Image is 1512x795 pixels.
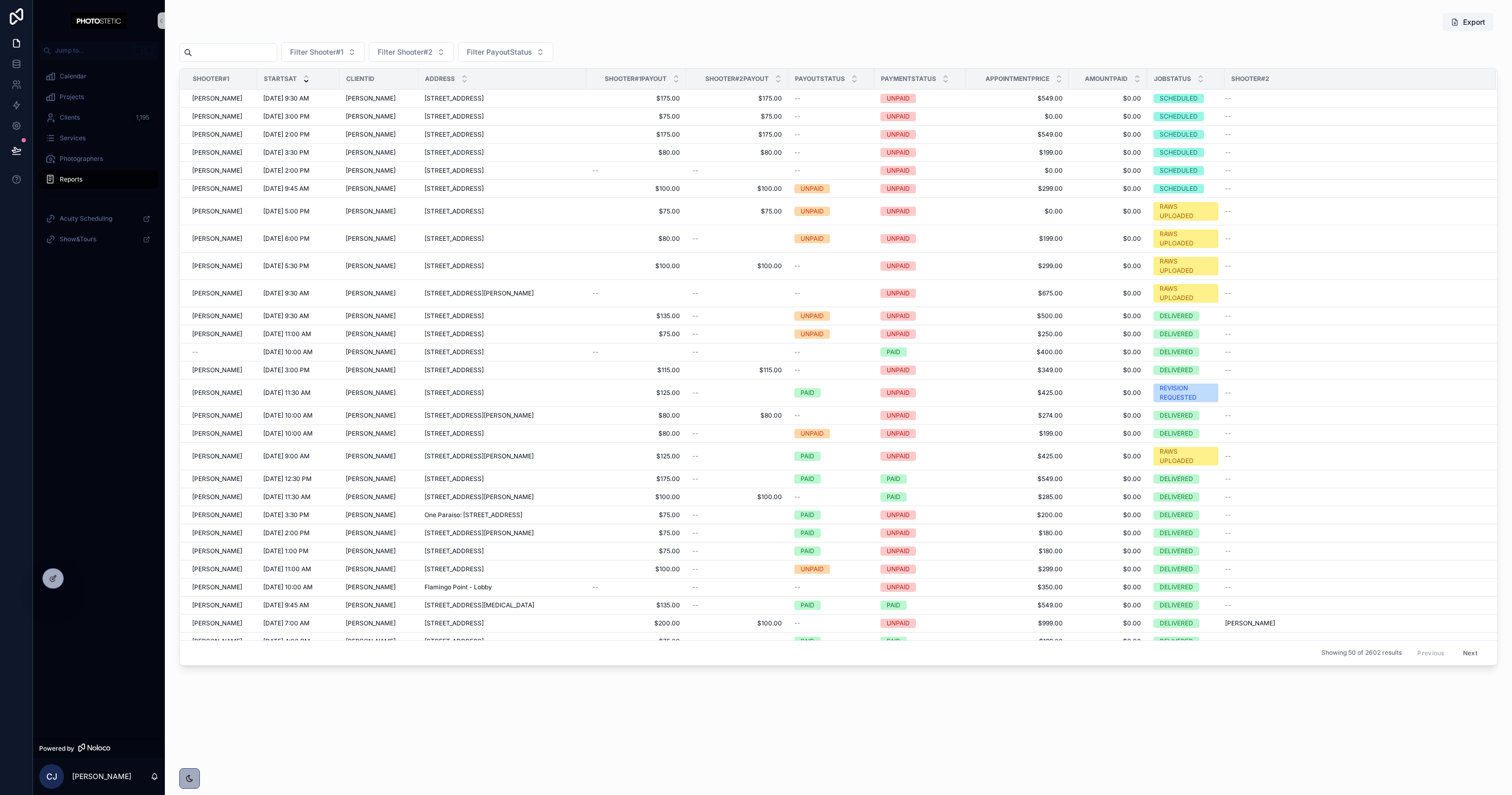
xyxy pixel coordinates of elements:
[692,185,782,193] a: $100.00
[801,234,824,243] div: UNPAID
[192,167,242,175] span: [PERSON_NAME]
[60,113,80,122] span: Clients
[887,166,910,175] div: UNPAID
[1153,166,1218,175] a: SCHEDULED
[424,130,580,139] a: [STREET_ADDRESS]
[1153,94,1218,103] a: SCHEDULED
[692,148,782,157] a: $80.00
[1160,257,1212,275] div: RAWS UPLOADED
[794,94,868,103] a: --
[467,47,532,57] span: Filter PayoutStatus
[263,207,333,216] a: [DATE] 5:00 PM
[424,167,580,175] a: [STREET_ADDRESS]
[424,185,580,193] a: [STREET_ADDRESS]
[346,235,412,243] a: [PERSON_NAME]
[39,41,159,60] button: Jump to...K
[39,88,159,106] a: Projects
[1160,202,1212,221] div: RAWS UPLOADED
[192,94,251,103] a: [PERSON_NAME]
[1225,207,1231,216] span: --
[346,167,412,175] a: [PERSON_NAME]
[424,207,580,216] a: [STREET_ADDRESS]
[972,207,1063,216] a: $0.00
[346,262,396,270] span: [PERSON_NAME]
[263,312,333,320] a: [DATE] 9:30 AM
[346,167,396,175] a: [PERSON_NAME]
[887,112,910,121] div: UNPAID
[592,130,680,139] a: $175.00
[1225,207,1484,216] a: --
[1153,202,1218,221] a: RAWS UPLOADED
[692,130,782,139] a: $175.00
[1225,289,1231,297] span: --
[801,311,824,321] div: UNPAID
[192,94,242,103] a: [PERSON_NAME]
[1225,262,1484,270] a: --
[192,148,251,157] a: [PERSON_NAME]
[60,175,82,184] span: Reports
[39,170,159,189] a: Reports
[692,289,699,297] span: --
[1225,235,1484,243] a: --
[424,148,484,157] span: [STREET_ADDRESS]
[880,130,960,139] a: UNPAID
[424,207,484,216] span: [STREET_ADDRESS]
[1153,229,1218,248] a: RAWS UPLOADED
[880,166,960,175] a: UNPAID
[794,148,868,157] a: --
[263,185,333,193] a: [DATE] 9:45 AM
[887,234,910,243] div: UNPAID
[887,261,910,271] div: UNPAID
[880,184,960,193] a: UNPAID
[1225,112,1231,121] span: --
[346,112,412,121] a: [PERSON_NAME]
[972,130,1063,139] a: $549.00
[263,235,310,243] span: [DATE] 6:00 PM
[1075,148,1141,157] a: $0.00
[192,148,242,157] a: [PERSON_NAME]
[1075,289,1141,297] span: $0.00
[263,207,310,216] span: [DATE] 5:00 PM
[1075,112,1141,121] a: $0.00
[1160,148,1198,157] div: SCHEDULED
[192,312,242,320] a: [PERSON_NAME]
[592,148,680,157] span: $80.00
[346,235,396,243] a: [PERSON_NAME]
[1225,185,1484,193] a: --
[424,148,580,157] a: [STREET_ADDRESS]
[692,289,782,297] a: --
[592,262,680,270] a: $100.00
[133,111,152,124] div: 1,195
[346,112,396,121] a: [PERSON_NAME]
[794,262,868,270] a: --
[60,235,96,243] span: Show&Tours
[887,148,910,157] div: UNPAID
[281,42,365,62] button: Select Button
[692,167,699,175] span: --
[1075,235,1141,243] span: $0.00
[1225,130,1231,139] span: --
[1160,130,1198,139] div: SCHEDULED
[1153,257,1218,275] a: RAWS UPLOADED
[972,235,1063,243] span: $199.00
[346,94,412,103] a: [PERSON_NAME]
[692,112,782,121] a: $75.00
[1225,167,1484,175] a: --
[592,185,680,193] span: $100.00
[1153,130,1218,139] a: SCHEDULED
[592,94,680,103] a: $175.00
[1225,148,1484,157] a: --
[263,112,310,121] span: [DATE] 3:00 PM
[1225,94,1231,103] span: --
[1225,94,1484,103] a: --
[346,148,396,157] a: [PERSON_NAME]
[145,46,154,55] span: K
[1160,284,1212,303] div: RAWS UPLOADED
[424,185,484,193] span: [STREET_ADDRESS]
[972,262,1063,270] a: $299.00
[424,112,580,121] a: [STREET_ADDRESS]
